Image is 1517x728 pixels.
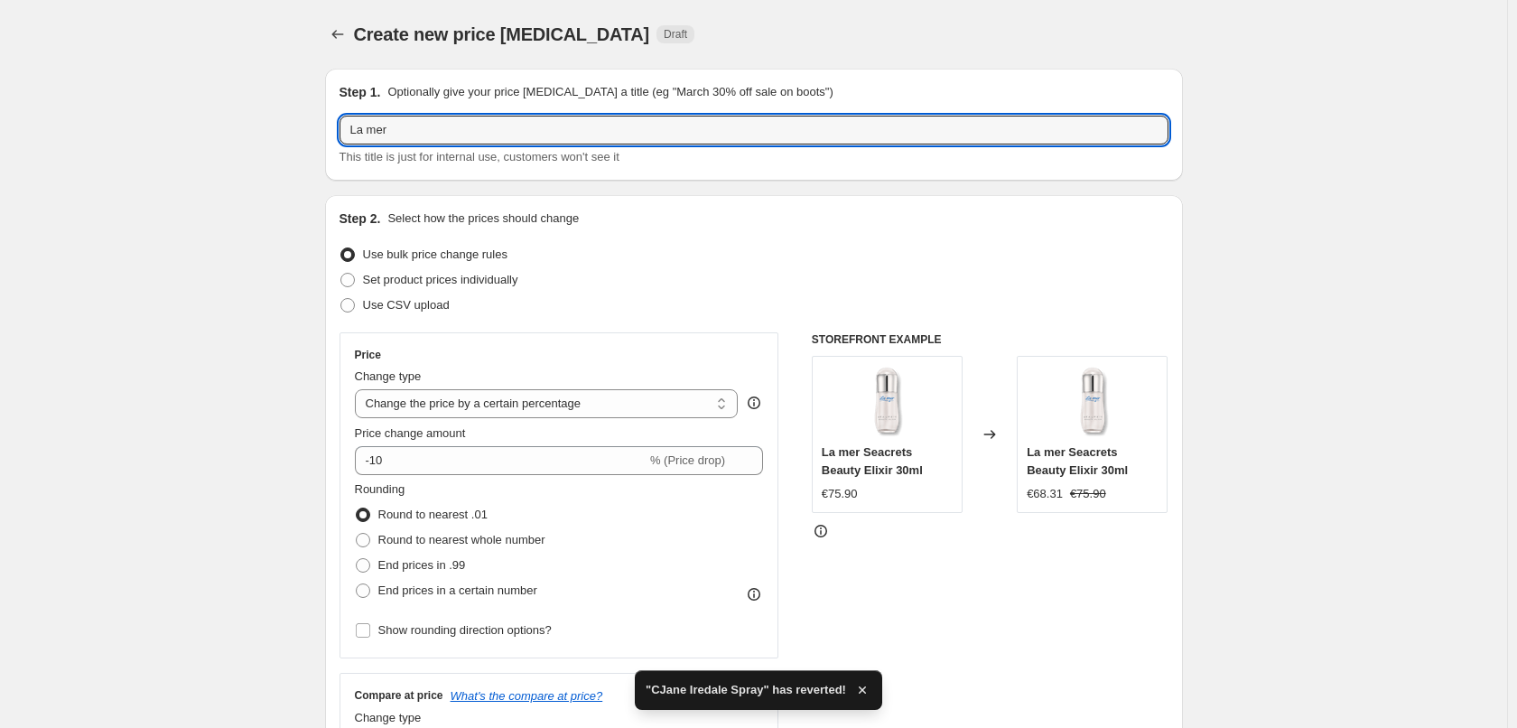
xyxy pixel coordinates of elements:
span: Round to nearest whole number [378,533,545,546]
h6: STOREFRONT EXAMPLE [812,332,1168,347]
img: la-mer-seacrets-beauty-elixir-30ml-291042_80x.png [1056,366,1129,438]
span: La mer Seacrets Beauty Elixir 30ml [822,445,923,477]
span: End prices in .99 [378,558,466,572]
span: Price change amount [355,426,466,440]
span: End prices in a certain number [378,583,537,597]
h2: Step 2. [340,210,381,228]
input: 30% off holiday sale [340,116,1168,145]
h3: Compare at price [355,688,443,703]
span: Draft [664,27,687,42]
span: Change type [355,369,422,383]
span: % (Price drop) [650,453,725,467]
p: Select how the prices should change [387,210,579,228]
span: Use CSV upload [363,298,450,312]
span: Show rounding direction options? [378,623,552,637]
div: help [745,394,763,412]
span: €68.31 [1027,487,1063,500]
span: €75.90 [822,487,858,500]
img: la-mer-seacrets-beauty-elixir-30ml-291042_80x.png [851,366,923,438]
span: Create new price [MEDICAL_DATA] [354,24,650,44]
span: €75.90 [1070,487,1106,500]
span: "CJane Iredale Spray" has reverted! [646,681,846,699]
button: Price change jobs [325,22,350,47]
p: Optionally give your price [MEDICAL_DATA] a title (eg "March 30% off sale on boots") [387,83,833,101]
h2: Step 1. [340,83,381,101]
input: -15 [355,446,647,475]
span: Rounding [355,482,405,496]
h3: Price [355,348,381,362]
span: Use bulk price change rules [363,247,507,261]
span: Round to nearest .01 [378,508,488,521]
span: La mer Seacrets Beauty Elixir 30ml [1027,445,1128,477]
span: This title is just for internal use, customers won't see it [340,150,619,163]
span: Set product prices individually [363,273,518,286]
span: Change type [355,711,422,724]
button: What's the compare at price? [451,689,603,703]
